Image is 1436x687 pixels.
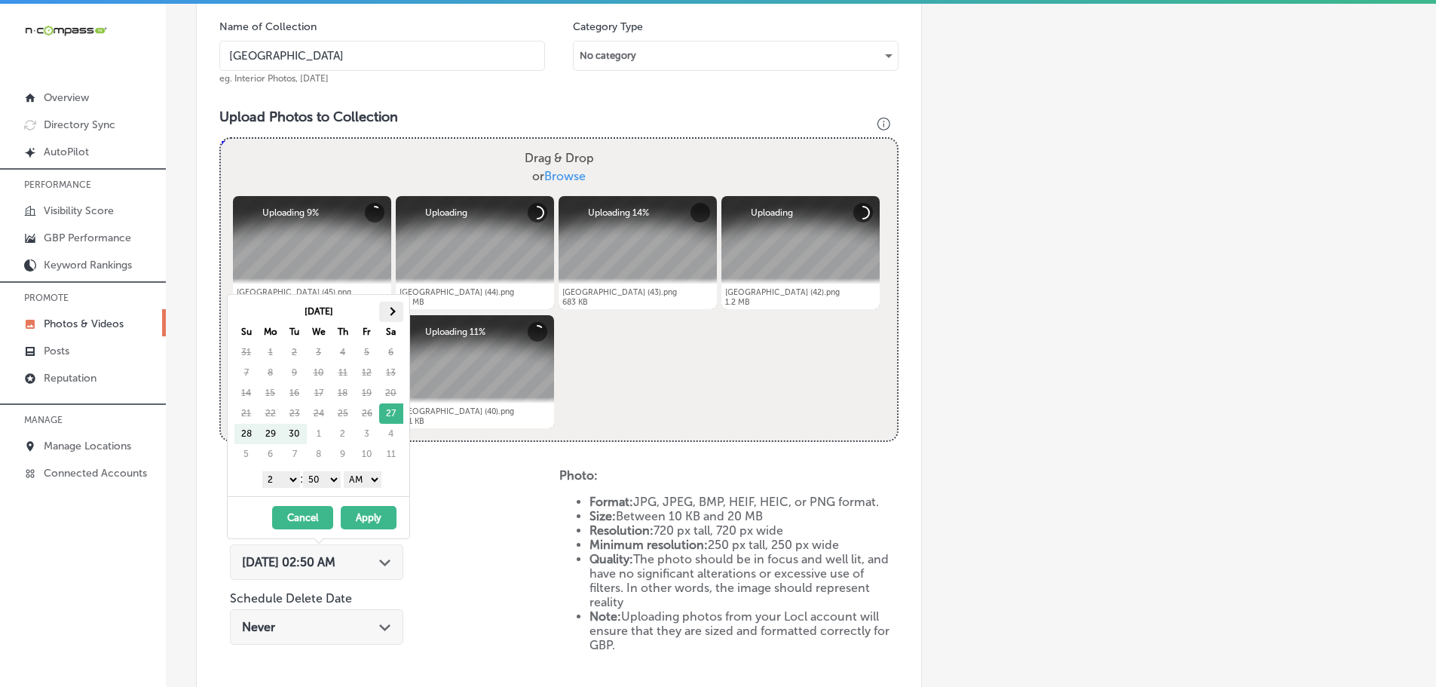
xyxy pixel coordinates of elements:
span: Browse [544,169,586,183]
p: Reputation [44,372,96,385]
th: We [307,322,331,342]
p: Connected Accounts [44,467,147,480]
td: 11 [379,444,403,465]
td: 3 [307,342,331,363]
th: Tu [283,322,307,342]
td: 2 [331,424,355,444]
p: Overview [44,91,89,104]
p: Posts [44,345,69,357]
td: 8 [307,444,331,465]
button: Cancel [272,506,333,529]
span: Never [242,620,275,634]
strong: Note: [589,609,621,624]
td: 15 [259,383,283,403]
td: 1 [259,342,283,363]
td: 6 [259,444,283,465]
strong: Format: [589,495,633,509]
td: 10 [307,363,331,383]
td: 10 [355,444,379,465]
td: 6 [379,342,403,363]
td: 31 [234,342,259,363]
td: 13 [379,363,403,383]
td: 30 [283,424,307,444]
td: 20 [379,383,403,403]
p: Directory Sync [44,118,115,131]
td: 29 [259,424,283,444]
td: 1 [307,424,331,444]
td: 8 [259,363,283,383]
td: 5 [234,444,259,465]
td: 4 [379,424,403,444]
th: Fr [355,322,379,342]
p: Visibility Score [44,204,114,217]
td: 9 [331,444,355,465]
td: 3 [355,424,379,444]
label: Schedule Delete Date [230,591,352,606]
button: Apply [341,506,397,529]
p: Photos & Videos [44,317,124,330]
strong: Quality: [589,552,633,566]
strong: Resolution: [589,523,654,538]
td: 18 [331,383,355,403]
th: [DATE] [259,302,379,322]
strong: Size: [589,509,616,523]
li: JPG, JPEG, BMP, HEIF, HEIC, or PNG format. [589,495,899,509]
p: AutoPilot [44,146,89,158]
th: Mo [259,322,283,342]
td: 21 [234,403,259,424]
td: 9 [283,363,307,383]
div: : [234,468,409,490]
li: The photo should be in focus and well lit, and have no significant alterations or excessive use o... [589,552,899,609]
label: Category Type [573,20,643,33]
td: 27 [379,403,403,424]
td: 24 [307,403,331,424]
th: Su [234,322,259,342]
strong: Minimum resolution: [589,538,708,552]
label: Drag & Drop or [519,143,600,192]
input: Title [219,41,545,71]
td: 7 [283,444,307,465]
li: Uploading photos from your Locl account will ensure that they are sized and formatted correctly f... [589,609,899,652]
td: 19 [355,383,379,403]
td: 2 [283,342,307,363]
td: 12 [355,363,379,383]
li: 250 px tall, 250 px wide [589,538,899,552]
span: eg. Interior Photos, [DATE] [219,73,329,84]
td: 23 [283,403,307,424]
td: 17 [307,383,331,403]
li: 720 px tall, 720 px wide [589,523,899,538]
td: 28 [234,424,259,444]
td: 11 [331,363,355,383]
th: Th [331,322,355,342]
td: 16 [283,383,307,403]
td: 22 [259,403,283,424]
li: Between 10 KB and 20 MB [589,509,899,523]
p: Keyword Rankings [44,259,132,271]
label: Name of Collection [219,20,317,33]
td: 26 [355,403,379,424]
p: Manage Locations [44,440,131,452]
strong: Photo: [559,468,598,483]
td: 7 [234,363,259,383]
p: GBP Performance [44,232,131,244]
th: Sa [379,322,403,342]
td: 4 [331,342,355,363]
img: 660ab0bf-5cc7-4cb8-ba1c-48b5ae0f18e60NCTV_CLogo_TV_Black_-500x88.png [24,23,107,38]
div: No category [574,44,898,68]
td: 14 [234,383,259,403]
td: 25 [331,403,355,424]
h3: Upload Photos to Collection [219,109,899,125]
span: [DATE] 02:50 AM [242,555,335,569]
td: 5 [355,342,379,363]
